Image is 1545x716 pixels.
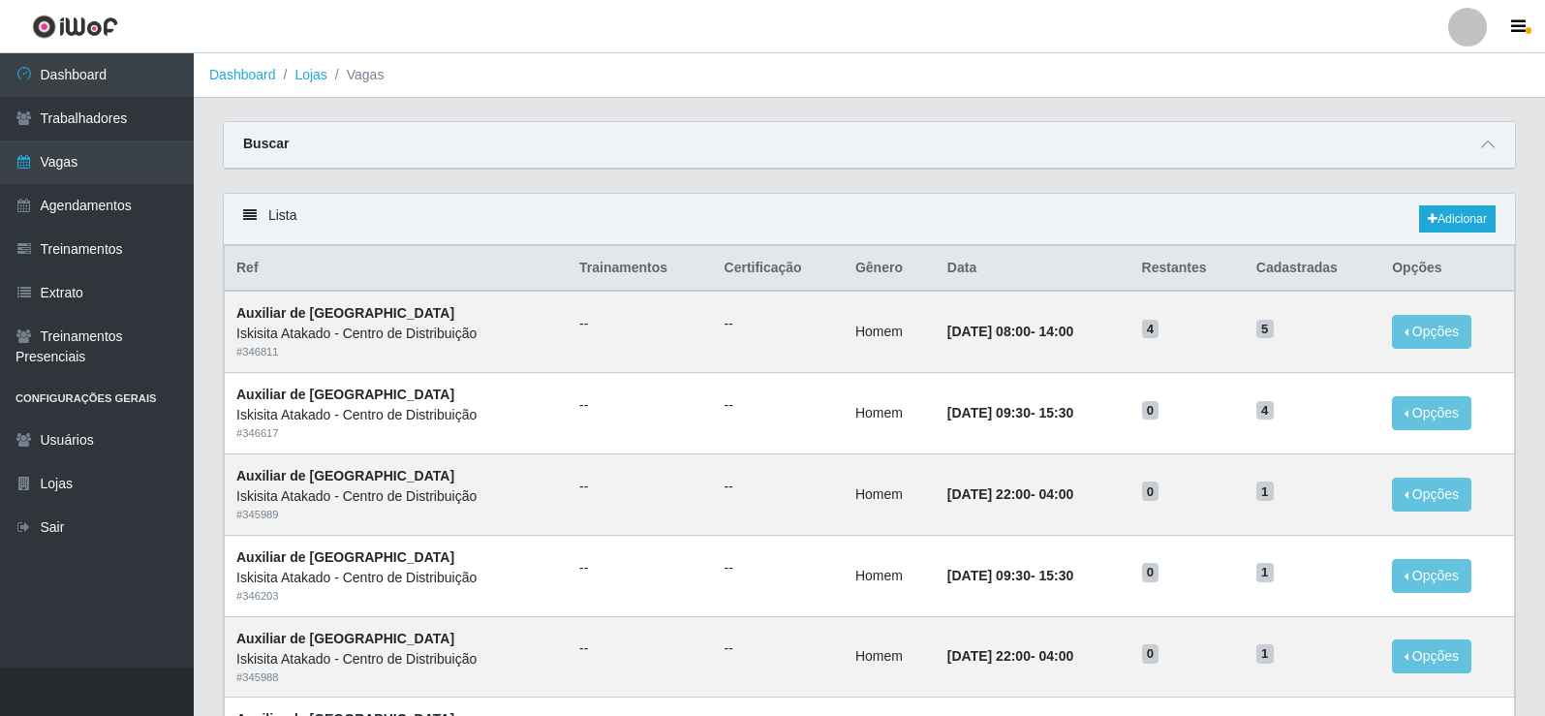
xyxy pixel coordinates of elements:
strong: Auxiliar de [GEOGRAPHIC_DATA] [236,468,454,483]
div: Iskisita Atakado - Centro de Distribuição [236,405,556,425]
th: Restantes [1130,246,1245,292]
strong: - [947,324,1073,339]
td: Homem [844,291,936,372]
ul: -- [725,638,832,659]
li: Vagas [327,65,385,85]
time: [DATE] 22:00 [947,486,1031,502]
td: Homem [844,535,936,616]
span: 1 [1256,644,1274,664]
div: Iskisita Atakado - Centro de Distribuição [236,649,556,669]
time: [DATE] 09:30 [947,568,1031,583]
strong: - [947,405,1073,420]
strong: Buscar [243,136,289,151]
button: Opções [1392,396,1471,430]
ul: -- [579,314,701,334]
time: [DATE] 22:00 [947,648,1031,664]
time: 04:00 [1038,486,1073,502]
th: Trainamentos [568,246,713,292]
a: Dashboard [209,67,276,82]
strong: Auxiliar de [GEOGRAPHIC_DATA] [236,305,454,321]
button: Opções [1392,639,1471,673]
time: [DATE] 08:00 [947,324,1031,339]
time: 15:30 [1038,568,1073,583]
button: Opções [1392,315,1471,349]
time: 14:00 [1038,324,1073,339]
a: Lojas [294,67,326,82]
strong: - [947,486,1073,502]
a: Adicionar [1419,205,1496,233]
span: 4 [1256,401,1274,420]
div: Iskisita Atakado - Centro de Distribuição [236,568,556,588]
div: # 346203 [236,588,556,605]
ul: -- [579,395,701,416]
span: 5 [1256,320,1274,339]
strong: - [947,568,1073,583]
ul: -- [725,314,832,334]
time: 15:30 [1038,405,1073,420]
time: [DATE] 09:30 [947,405,1031,420]
div: # 346811 [236,344,556,360]
span: 0 [1142,482,1159,501]
ul: -- [725,558,832,578]
ul: -- [725,477,832,497]
span: 0 [1142,563,1159,582]
th: Ref [225,246,569,292]
td: Homem [844,616,936,698]
img: CoreUI Logo [32,15,118,39]
ul: -- [725,395,832,416]
ul: -- [579,558,701,578]
th: Gênero [844,246,936,292]
td: Homem [844,373,936,454]
div: Iskisita Atakado - Centro de Distribuição [236,486,556,507]
span: 1 [1256,563,1274,582]
span: 4 [1142,320,1159,339]
time: 04:00 [1038,648,1073,664]
div: Iskisita Atakado - Centro de Distribuição [236,324,556,344]
th: Cadastradas [1245,246,1380,292]
strong: - [947,648,1073,664]
td: Homem [844,453,936,535]
span: 0 [1142,401,1159,420]
div: # 345989 [236,507,556,523]
ul: -- [579,638,701,659]
strong: Auxiliar de [GEOGRAPHIC_DATA] [236,549,454,565]
div: # 346617 [236,425,556,442]
span: 0 [1142,644,1159,664]
button: Opções [1392,559,1471,593]
strong: Auxiliar de [GEOGRAPHIC_DATA] [236,631,454,646]
th: Certificação [713,246,844,292]
nav: breadcrumb [194,53,1545,98]
div: # 345988 [236,669,556,686]
th: Data [936,246,1130,292]
button: Opções [1392,478,1471,512]
th: Opções [1380,246,1514,292]
strong: Auxiliar de [GEOGRAPHIC_DATA] [236,387,454,402]
ul: -- [579,477,701,497]
span: 1 [1256,482,1274,501]
div: Lista [224,194,1515,245]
